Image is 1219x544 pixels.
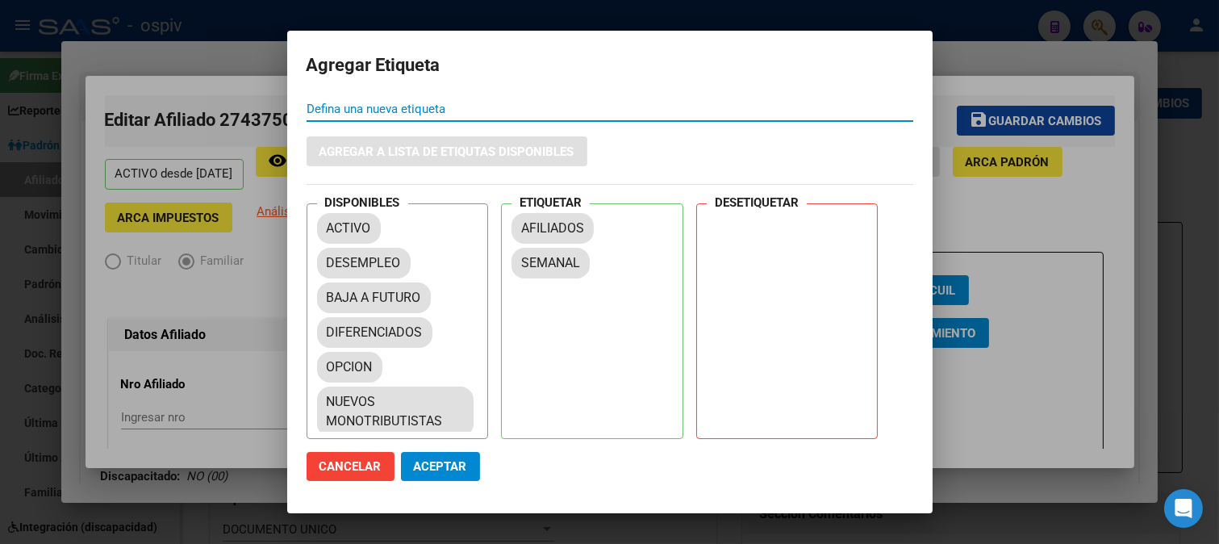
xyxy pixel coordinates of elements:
[707,192,807,214] h4: DESETIQUETAR
[401,452,480,481] button: Aceptar
[319,144,574,159] span: Agregar a lista de etiqutas disponibles
[319,459,382,474] span: Cancelar
[317,192,408,214] h4: DISPONIBLES
[511,213,594,244] mat-chip: AFILIADOS
[317,213,381,244] mat-chip: ACTIVO
[307,50,913,81] h2: Agregar Etiqueta
[511,248,590,278] mat-chip: SEMANAL
[317,282,431,313] mat-chip: BAJA A FUTURO
[317,248,411,278] mat-chip: DESEMPLEO
[307,136,587,166] button: Agregar a lista de etiqutas disponibles
[317,352,382,383] mat-chip: OPCION
[317,387,474,437] mat-chip: NUEVOS MONOTRIBUTISTAS
[317,317,432,348] mat-chip: DIFERENCIADOS
[1164,489,1203,528] div: Open Intercom Messenger
[307,452,395,481] button: Cancelar
[414,459,467,474] span: Aceptar
[511,192,590,214] h4: ETIQUETAR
